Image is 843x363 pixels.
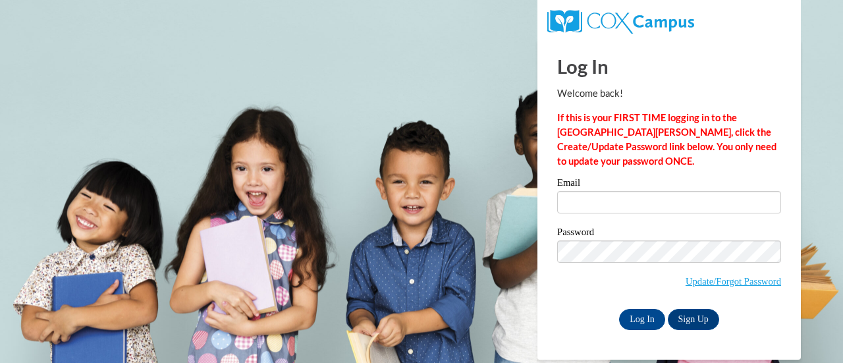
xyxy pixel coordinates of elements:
h1: Log In [557,53,781,80]
strong: If this is your FIRST TIME logging in to the [GEOGRAPHIC_DATA][PERSON_NAME], click the Create/Upd... [557,112,776,167]
p: Welcome back! [557,86,781,101]
label: Password [557,227,781,240]
label: Email [557,178,781,191]
input: Log In [619,309,665,330]
a: COX Campus [547,15,694,26]
a: Update/Forgot Password [686,276,781,287]
a: Sign Up [668,309,719,330]
img: COX Campus [547,10,694,34]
